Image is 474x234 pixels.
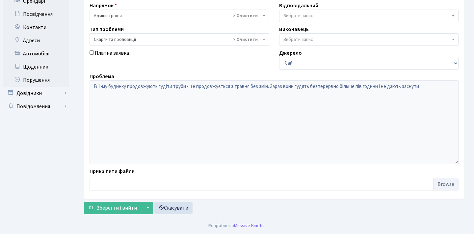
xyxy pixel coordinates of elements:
span: Скарги та пропозиції [94,36,261,43]
span: Видалити всі елементи [233,36,258,43]
a: Повідомлення [3,100,69,113]
span: Адміністрація [90,10,269,22]
label: Відповідальний [279,2,318,10]
a: Massive Kinetic [234,222,265,229]
span: Вибрати запис [283,13,313,19]
label: Джерело [279,49,302,57]
label: Виконавець [279,25,309,33]
button: Зберегти і вийти [84,202,141,214]
span: Адміністрація [94,13,261,19]
span: Видалити всі елементи [233,13,258,19]
label: Напрямок [90,2,117,10]
textarea: В 1-му будинку продовжують гудіти труби - це продовжується з травня без змін. Зараз вони гудять б... [90,80,459,164]
span: Вибрати запис [283,36,313,43]
div: Розроблено . [208,222,266,229]
a: Щоденник [3,60,69,73]
span: Скарги та пропозиції [90,33,269,46]
span: Зберегти і вийти [96,204,137,212]
label: Платна заявка [95,49,129,57]
label: Прикріпити файли [90,167,135,175]
a: Порушення [3,73,69,87]
a: Скасувати [154,202,193,214]
a: Довідники [3,87,69,100]
a: Адреси [3,34,69,47]
label: Тип проблеми [90,25,124,33]
label: Проблема [90,73,114,80]
a: Контакти [3,21,69,34]
a: Посвідчення [3,8,69,21]
a: Автомобілі [3,47,69,60]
